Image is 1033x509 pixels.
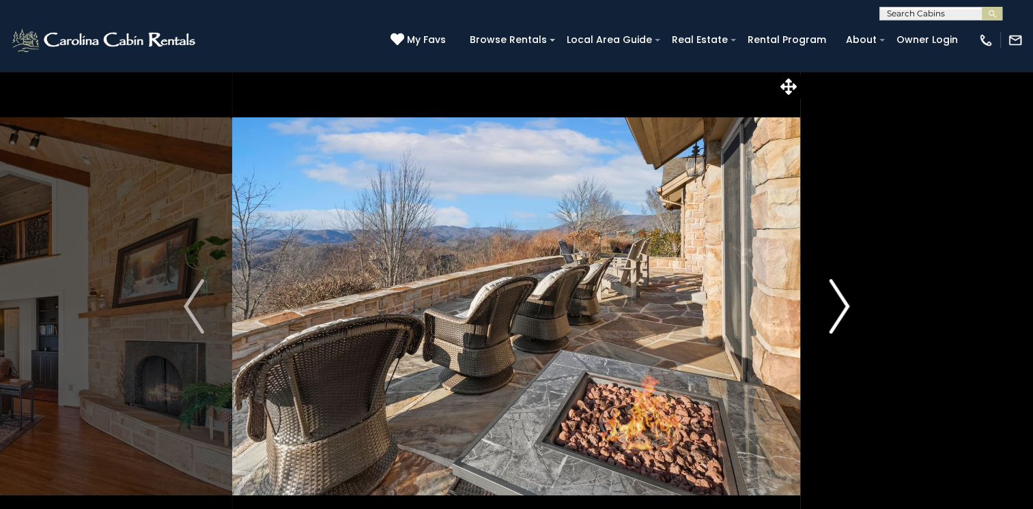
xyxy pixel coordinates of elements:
[741,29,833,50] a: Rental Program
[184,279,204,334] img: arrow
[839,29,883,50] a: About
[829,279,849,334] img: arrow
[890,29,965,50] a: Owner Login
[1008,33,1023,48] img: mail-regular-white.png
[665,29,735,50] a: Real Estate
[10,27,199,54] img: White-1-2.png
[978,33,993,48] img: phone-regular-white.png
[560,29,659,50] a: Local Area Guide
[391,33,449,48] a: My Favs
[407,33,446,47] span: My Favs
[463,29,554,50] a: Browse Rentals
